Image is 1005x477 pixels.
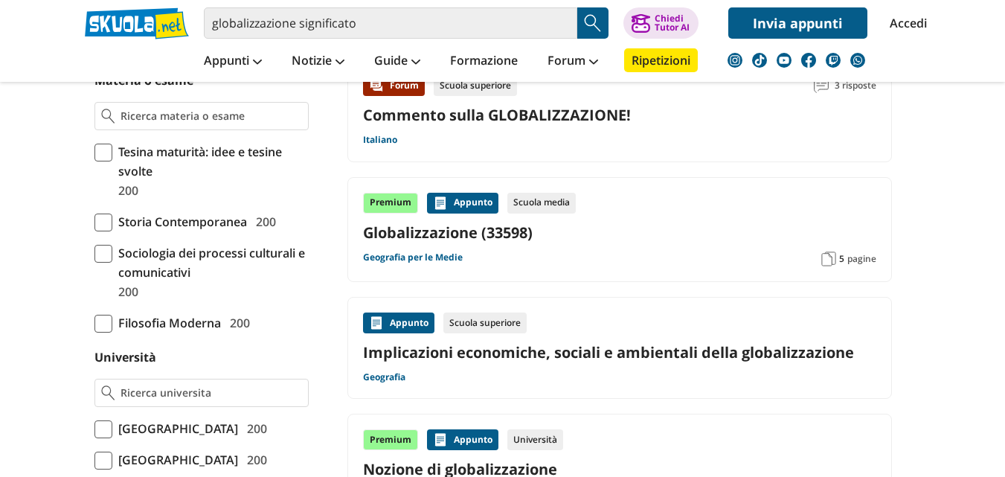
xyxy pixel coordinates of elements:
[890,7,921,39] a: Accedi
[814,78,829,93] img: Commenti lettura
[369,78,384,93] img: Forum contenuto
[777,53,792,68] img: youtube
[288,48,348,75] a: Notizie
[363,429,418,450] div: Premium
[826,53,841,68] img: twitch
[507,193,576,214] div: Scuola media
[370,48,424,75] a: Guide
[433,196,448,211] img: Appunti contenuto
[363,313,434,333] div: Appunto
[624,48,698,72] a: Ripetizioni
[112,450,238,470] span: [GEOGRAPHIC_DATA]
[241,450,267,470] span: 200
[363,342,876,362] a: Implicazioni economiche, sociali e ambientali della globalizzazione
[363,134,397,146] a: Italiano
[847,253,876,265] span: pagine
[112,243,309,282] span: Sociologia dei processi culturali e comunicativi
[434,75,517,96] div: Scuola superiore
[821,252,836,266] img: Pagine
[94,349,156,365] label: Università
[363,223,876,243] a: Globalizzazione (33598)
[839,253,844,265] span: 5
[446,48,521,75] a: Formazione
[112,181,138,200] span: 200
[204,7,577,39] input: Cerca appunti, riassunti o versioni
[577,7,609,39] button: Search Button
[363,75,425,96] div: Forum
[250,212,276,231] span: 200
[121,109,301,124] input: Ricerca materia o esame
[728,7,867,39] a: Invia appunti
[582,12,604,34] img: Cerca appunti, riassunti o versioni
[363,105,631,125] a: Commento sulla GLOBALIZZAZIONE!
[544,48,602,75] a: Forum
[427,193,498,214] div: Appunto
[121,385,301,400] input: Ricerca universita
[112,419,238,438] span: [GEOGRAPHIC_DATA]
[363,252,463,263] a: Geografia per le Medie
[752,53,767,68] img: tiktok
[369,316,384,330] img: Appunti contenuto
[443,313,527,333] div: Scuola superiore
[850,53,865,68] img: WhatsApp
[363,371,405,383] a: Geografia
[112,212,247,231] span: Storia Contemporanea
[507,429,563,450] div: Università
[623,7,699,39] button: ChiediTutor AI
[241,419,267,438] span: 200
[200,48,266,75] a: Appunti
[112,282,138,301] span: 200
[112,142,309,181] span: Tesina maturità: idee e tesine svolte
[427,429,498,450] div: Appunto
[112,313,221,333] span: Filosofia Moderna
[224,313,250,333] span: 200
[728,53,742,68] img: instagram
[835,75,876,96] span: 3 risposte
[801,53,816,68] img: facebook
[101,109,115,124] img: Ricerca materia o esame
[655,14,690,32] div: Chiedi Tutor AI
[433,432,448,447] img: Appunti contenuto
[101,385,115,400] img: Ricerca universita
[363,193,418,214] div: Premium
